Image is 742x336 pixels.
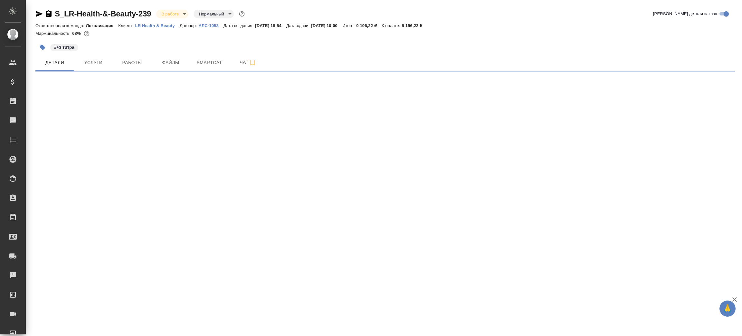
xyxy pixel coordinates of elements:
[238,10,246,18] button: Доп статусы указывают на важность/срочность заказа
[35,10,43,18] button: Скопировать ссылку для ЯМессенджера
[382,23,402,28] p: К оплате:
[35,31,72,36] p: Маржинальность:
[45,10,52,18] button: Скопировать ссылку
[39,59,70,67] span: Детали
[86,23,119,28] p: Локализация
[54,44,74,51] p: #+3 титра
[311,23,342,28] p: [DATE] 10:00
[249,59,256,66] svg: Подписаться
[78,59,109,67] span: Услуги
[194,10,233,18] div: В работе
[255,23,286,28] p: [DATE] 18:54
[117,59,147,67] span: Работы
[118,23,135,28] p: Клиент:
[156,10,188,18] div: В работе
[402,23,427,28] p: 9 196,22 ₽
[159,11,181,17] button: В работе
[224,23,255,28] p: Дата создания:
[286,23,311,28] p: Дата сдачи:
[197,11,226,17] button: Нормальный
[155,59,186,67] span: Файлы
[719,301,736,317] button: 🙏
[55,9,151,18] a: S_LR-Health-&-Beauty-239
[35,40,50,54] button: Добавить тэг
[72,31,82,36] p: 68%
[233,58,263,66] span: Чат
[722,302,733,315] span: 🙏
[653,11,717,17] span: [PERSON_NAME] детали заказа
[35,23,86,28] p: Ответственная команда:
[198,23,223,28] a: АЛС-1053
[135,23,180,28] a: LR Health & Beauty
[342,23,356,28] p: Итого:
[50,44,79,50] span: +3 титра
[356,23,382,28] p: 9 196,22 ₽
[194,59,225,67] span: Smartcat
[180,23,199,28] p: Договор:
